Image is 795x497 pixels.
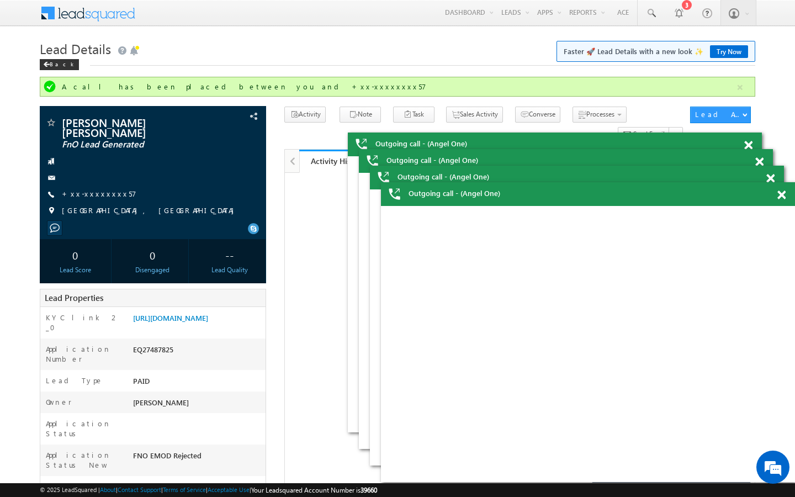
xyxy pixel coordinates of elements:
[197,245,263,265] div: --
[397,172,489,182] span: Outgoing call - (Angel One)
[299,150,377,173] a: Activity History
[62,139,202,150] span: FnO Lead Generated
[284,107,326,123] button: Activity
[386,155,478,165] span: Outgoing call - (Angel One)
[130,450,266,466] div: FNO EMOD Rejected
[130,344,266,359] div: EQ27487825
[710,45,748,58] a: Try Now
[62,205,240,216] span: [GEOGRAPHIC_DATA], [GEOGRAPHIC_DATA]
[46,344,122,364] label: Application Number
[62,189,136,198] a: +xx-xxxxxxxx57
[43,265,108,275] div: Lead Score
[46,376,103,385] label: Lead Type
[409,188,500,198] span: Outgoing call - (Angel One)
[120,265,185,275] div: Disengaged
[46,419,122,438] label: Application Status
[46,397,72,407] label: Owner
[340,107,381,123] button: Note
[62,82,735,92] div: A call has been placed between you and +xx-xxxxxxxx57
[40,485,377,495] span: © 2025 LeadSquared | | | | |
[133,398,189,407] span: [PERSON_NAME]
[393,107,434,123] button: Task
[133,313,208,322] a: [URL][DOMAIN_NAME]
[163,486,206,493] a: Terms of Service
[690,107,751,123] button: Lead Actions
[251,486,377,494] span: Your Leadsquared Account Number is
[618,127,670,143] button: Send Email
[515,107,560,123] button: Converse
[40,40,111,57] span: Lead Details
[446,107,503,123] button: Sales Activity
[208,486,250,493] a: Acceptable Use
[586,110,614,118] span: Processes
[40,59,84,68] a: Back
[564,46,748,57] span: Faster 🚀 Lead Details with a new look ✨
[118,486,161,493] a: Contact Support
[573,107,627,123] button: Processes
[130,482,266,497] div: Application Submitted
[100,486,116,493] a: About
[120,245,185,265] div: 0
[46,450,122,470] label: Application Status New
[46,313,122,332] label: KYC link 2_0
[197,265,263,275] div: Lead Quality
[695,109,742,119] div: Lead Actions
[361,486,377,494] span: 39660
[45,292,103,303] span: Lead Properties
[62,117,202,137] span: [PERSON_NAME] [PERSON_NAME]
[43,245,108,265] div: 0
[633,129,665,139] span: Send Email
[308,156,368,166] div: Activity History
[375,139,467,149] span: Outgoing call - (Angel One)
[40,59,79,70] div: Back
[130,376,266,391] div: PAID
